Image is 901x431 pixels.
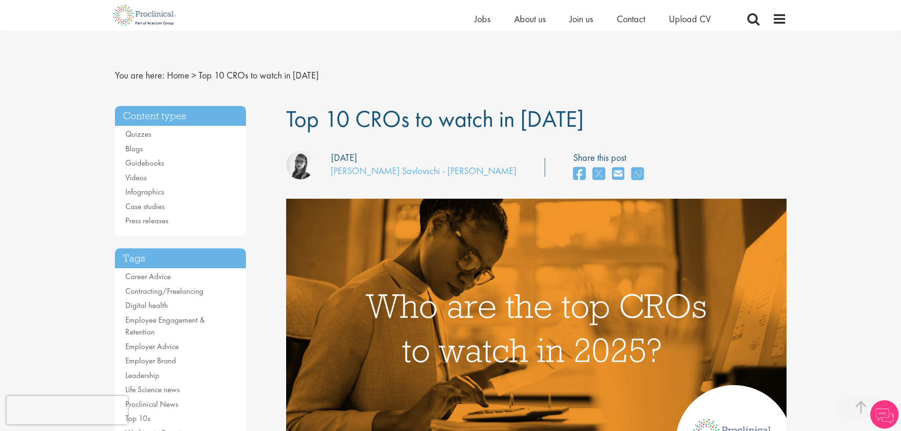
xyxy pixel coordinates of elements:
iframe: reCAPTCHA [7,396,128,424]
a: Guidebooks [125,158,164,168]
h3: Tags [115,248,246,269]
a: Contact [617,13,645,25]
a: breadcrumb link [167,69,189,81]
a: Join us [569,13,593,25]
a: Blogs [125,143,143,154]
a: share on twitter [593,164,605,185]
a: Jobs [474,13,490,25]
a: share on whats app [631,164,644,185]
h3: Content types [115,106,246,126]
a: [PERSON_NAME] Savlovschi - [PERSON_NAME] [331,165,516,177]
img: Chatbot [870,400,899,429]
div: [DATE] [331,151,357,165]
label: Share this post [573,151,648,165]
span: Top 10 CROs to watch in [DATE] [286,104,584,134]
a: Leadership [125,370,159,380]
a: share on facebook [573,164,586,185]
a: About us [514,13,546,25]
a: Employer Advice [125,341,179,352]
a: Infographics [125,186,164,197]
img: Theodora Savlovschi - Wicks [286,151,315,179]
a: Contracting/Freelancing [125,286,203,296]
a: Upload CV [669,13,711,25]
a: Quizzes [125,129,151,139]
a: Proclinical News [125,399,178,409]
a: Employer Brand [125,355,176,366]
a: Employee Engagement & Retention [125,315,205,337]
a: Videos [125,172,147,183]
a: Top 10s [125,413,150,423]
a: Career Advice [125,271,171,281]
span: You are here: [115,69,165,81]
a: Case studies [125,201,165,211]
a: share on email [612,164,624,185]
a: Life Science news [125,384,180,395]
a: Press releases [125,215,168,226]
span: Top 10 CROs to watch in [DATE] [199,69,319,81]
a: Digital health [125,300,168,310]
span: > [192,69,196,81]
